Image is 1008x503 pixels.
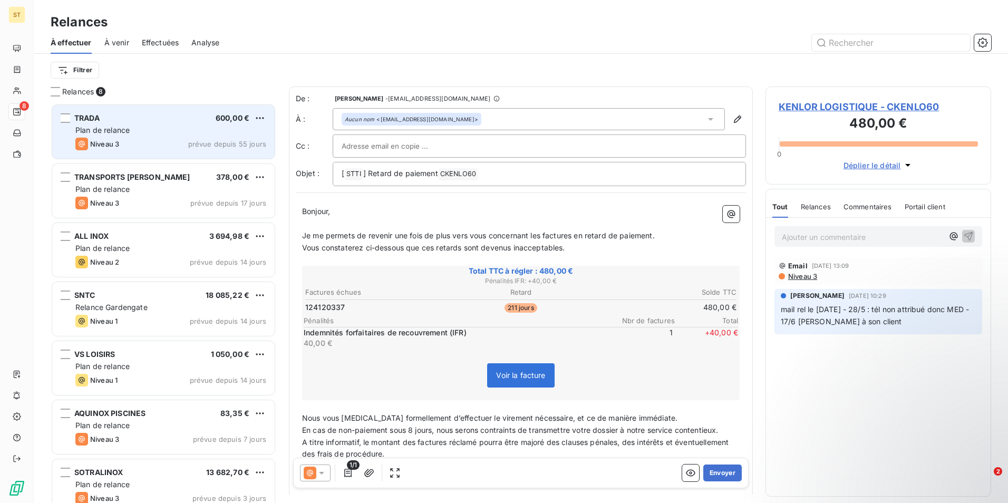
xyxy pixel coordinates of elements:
[849,293,886,299] span: [DATE] 10:29
[844,202,892,211] span: Commentaires
[74,468,123,477] span: SOTRALINOX
[505,303,537,313] span: 211 jours
[305,302,345,313] span: 124120337
[302,438,731,459] span: A titre informatif, le montant des factures réclamé pourra être majoré des clauses pénales, des i...
[594,287,737,298] th: Solde TTC
[74,172,190,181] span: TRANSPORTS [PERSON_NAME]
[496,371,545,380] span: Voir la facture
[96,87,105,96] span: 8
[675,316,738,325] span: Total
[787,272,817,280] span: Niveau 3
[302,207,330,216] span: Bonjour,
[296,141,333,151] label: Cc :
[790,291,845,301] span: [PERSON_NAME]
[779,114,978,135] h3: 480,00 €
[190,258,266,266] span: prévue depuis 14 jours
[20,101,29,111] span: 8
[772,202,788,211] span: Tout
[206,291,249,299] span: 18 085,22 €
[675,327,738,349] span: + 40,00 €
[51,37,92,48] span: À effectuer
[342,138,455,154] input: Adresse email en copie ...
[594,302,737,313] td: 480,00 €
[342,169,344,178] span: [
[90,199,119,207] span: Niveau 3
[302,425,719,434] span: En cas de non-paiement sous 8 jours, nous serons contraints de transmettre votre dossier à notre ...
[8,480,25,497] img: Logo LeanPay
[216,113,249,122] span: 600,00 €
[304,276,738,286] span: Pénalités IFR : + 40,00 €
[302,243,565,252] span: Vous constaterez ci-dessous que ces retards sont devenus inacceptables.
[90,494,119,502] span: Niveau 3
[788,262,808,270] span: Email
[296,169,319,178] span: Objet :
[972,467,997,492] iframe: Intercom live chat
[812,263,849,269] span: [DATE] 13:09
[90,140,119,148] span: Niveau 3
[449,287,593,298] th: Retard
[8,103,25,120] a: 8
[8,6,25,23] div: ST
[994,467,1002,476] span: 2
[220,409,249,418] span: 83,35 €
[302,231,655,240] span: Je me permets de revenir une fois de plus vers vous concernant les factures en retard de paiement.
[190,376,266,384] span: prévue depuis 14 jours
[75,244,130,253] span: Plan de relance
[781,305,971,326] span: mail rel le [DATE] - 28/5 : tél non attribué donc MED - 17/6 [PERSON_NAME] à son client
[335,95,383,102] span: [PERSON_NAME]
[74,409,146,418] span: AQUINOX PISCINES
[90,317,118,325] span: Niveau 1
[296,93,333,104] span: De :
[193,435,266,443] span: prévue depuis 7 jours
[75,185,130,194] span: Plan de relance
[74,113,100,122] span: TRADA
[75,362,130,371] span: Plan de relance
[75,303,148,312] span: Relance Gardengate
[779,100,978,114] span: KENLOR LOGISTIQUE - CKENLO60
[844,160,901,171] span: Déplier le détail
[304,316,612,325] span: Pénalités
[812,34,970,51] input: Rechercher
[304,338,607,349] p: 40,00 €
[385,95,490,102] span: - [EMAIL_ADDRESS][DOMAIN_NAME]
[302,413,677,422] span: Nous vous [MEDICAL_DATA] formellement d’effectuer le virement nécessaire, et ce de manière immédi...
[345,168,363,180] span: STTI
[192,494,266,502] span: prévue depuis 3 jours
[840,159,917,171] button: Déplier le détail
[75,125,130,134] span: Plan de relance
[90,258,119,266] span: Niveau 2
[190,199,266,207] span: prévue depuis 17 jours
[777,150,781,158] span: 0
[347,460,360,470] span: 1/1
[75,421,130,430] span: Plan de relance
[801,202,831,211] span: Relances
[703,465,742,481] button: Envoyer
[216,172,249,181] span: 378,00 €
[191,37,219,48] span: Analyse
[90,435,119,443] span: Niveau 3
[345,115,374,123] em: Aucun nom
[104,37,129,48] span: À venir
[74,350,115,359] span: VS LOISIRS
[304,327,607,338] p: Indemnités forfaitaires de recouvrement (IFR)
[797,401,1008,475] iframe: Intercom notifications message
[74,291,95,299] span: SNTC
[209,231,250,240] span: 3 694,98 €
[304,266,738,276] span: Total TTC à régler : 480,00 €
[211,350,250,359] span: 1 050,00 €
[75,480,130,489] span: Plan de relance
[439,168,478,180] span: CKENLO60
[51,13,108,32] h3: Relances
[188,140,266,148] span: prévue depuis 55 jours
[296,114,333,124] label: À :
[609,327,673,349] span: 1
[305,287,448,298] th: Factures échues
[51,62,99,79] button: Filtrer
[51,103,276,503] div: grid
[142,37,179,48] span: Effectuées
[363,169,438,178] span: ] Retard de paiement
[90,376,118,384] span: Niveau 1
[905,202,945,211] span: Portail client
[206,468,249,477] span: 13 682,70 €
[345,115,478,123] div: <[EMAIL_ADDRESS][DOMAIN_NAME]>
